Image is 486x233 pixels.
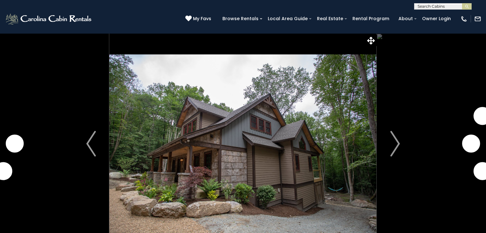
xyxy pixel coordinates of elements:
[5,12,93,25] img: White-1-2.png
[314,14,346,24] a: Real Estate
[395,14,416,24] a: About
[349,14,392,24] a: Rental Program
[193,15,211,22] span: My Favs
[474,15,481,22] img: mail-regular-white.png
[185,15,213,22] a: My Favs
[390,131,400,157] img: arrow
[219,14,262,24] a: Browse Rentals
[460,15,467,22] img: phone-regular-white.png
[265,14,311,24] a: Local Area Guide
[86,131,96,157] img: arrow
[419,14,454,24] a: Owner Login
